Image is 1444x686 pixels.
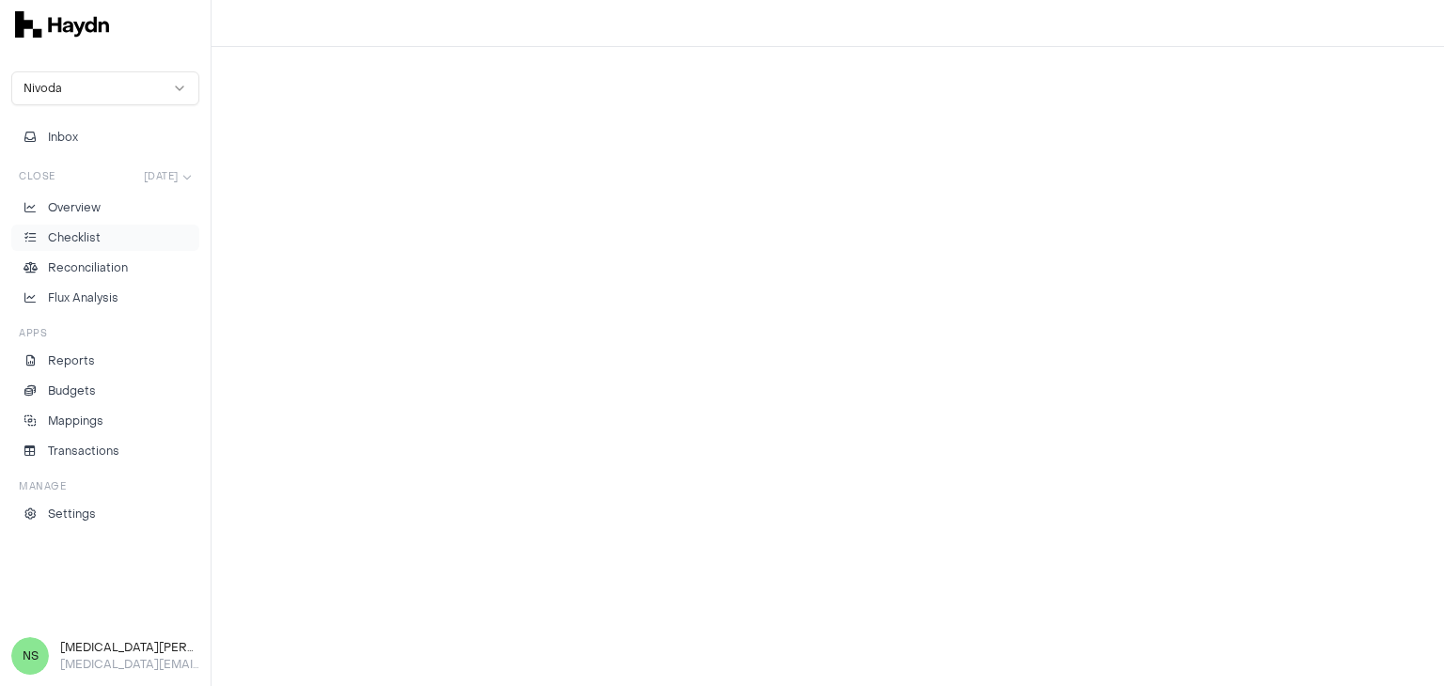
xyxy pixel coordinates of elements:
[48,413,103,429] p: Mappings
[11,285,199,311] a: Flux Analysis
[11,438,199,464] a: Transactions
[15,11,109,38] img: svg+xml,%3c
[48,229,101,246] p: Checklist
[11,501,199,527] a: Settings
[60,639,199,656] h3: [MEDICAL_DATA][PERSON_NAME]
[19,326,47,340] h3: Apps
[144,169,179,183] span: [DATE]
[48,259,128,276] p: Reconciliation
[19,479,66,493] h3: Manage
[11,408,199,434] a: Mappings
[136,165,200,187] button: [DATE]
[19,169,55,183] h3: Close
[11,255,199,281] a: Reconciliation
[11,124,199,150] button: Inbox
[11,348,199,374] a: Reports
[48,289,118,306] p: Flux Analysis
[48,129,78,146] span: Inbox
[11,225,199,251] a: Checklist
[48,382,96,399] p: Budgets
[48,506,96,522] p: Settings
[48,443,119,460] p: Transactions
[60,656,199,673] p: [MEDICAL_DATA][EMAIL_ADDRESS][DOMAIN_NAME]
[48,199,101,216] p: Overview
[11,378,199,404] a: Budgets
[11,637,49,675] span: NS
[11,195,199,221] a: Overview
[48,352,95,369] p: Reports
